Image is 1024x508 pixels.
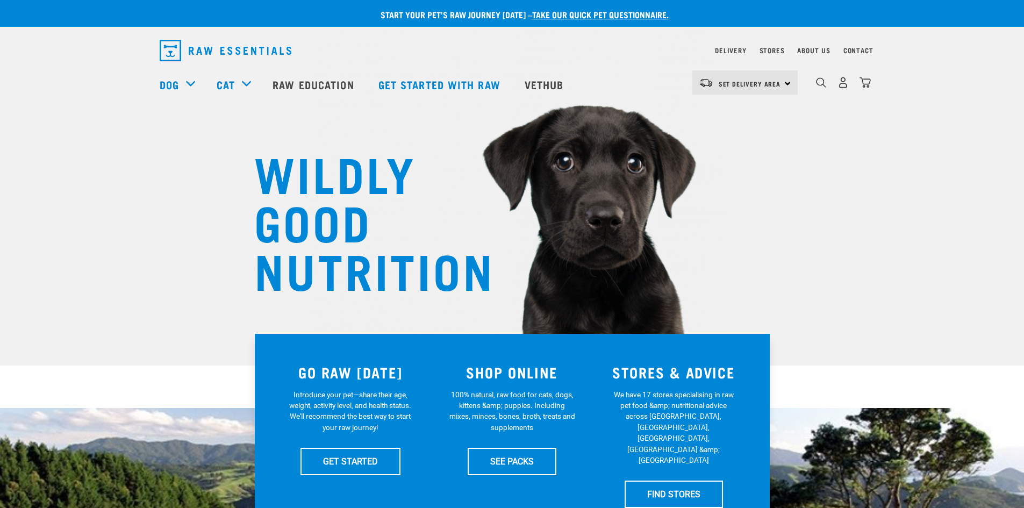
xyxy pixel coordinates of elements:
[843,48,873,52] a: Contact
[837,77,849,88] img: user.png
[262,63,367,106] a: Raw Education
[151,35,873,66] nav: dropdown navigation
[160,76,179,92] a: Dog
[760,48,785,52] a: Stores
[160,40,291,61] img: Raw Essentials Logo
[287,389,413,433] p: Introduce your pet—share their age, weight, activity level, and health status. We'll recommend th...
[276,364,425,381] h3: GO RAW [DATE]
[599,364,748,381] h3: STORES & ADVICE
[514,63,577,106] a: Vethub
[300,448,400,475] a: GET STARTED
[699,78,713,88] img: van-moving.png
[816,77,826,88] img: home-icon-1@2x.png
[468,448,556,475] a: SEE PACKS
[532,12,669,17] a: take our quick pet questionnaire.
[254,148,469,293] h1: WILDLY GOOD NUTRITION
[719,82,781,85] span: Set Delivery Area
[217,76,235,92] a: Cat
[368,63,514,106] a: Get started with Raw
[715,48,746,52] a: Delivery
[860,77,871,88] img: home-icon@2x.png
[797,48,830,52] a: About Us
[449,389,575,433] p: 100% natural, raw food for cats, dogs, kittens &amp; puppies. Including mixes, minces, bones, bro...
[611,389,737,466] p: We have 17 stores specialising in raw pet food &amp; nutritional advice across [GEOGRAPHIC_DATA],...
[625,481,723,507] a: FIND STORES
[438,364,586,381] h3: SHOP ONLINE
